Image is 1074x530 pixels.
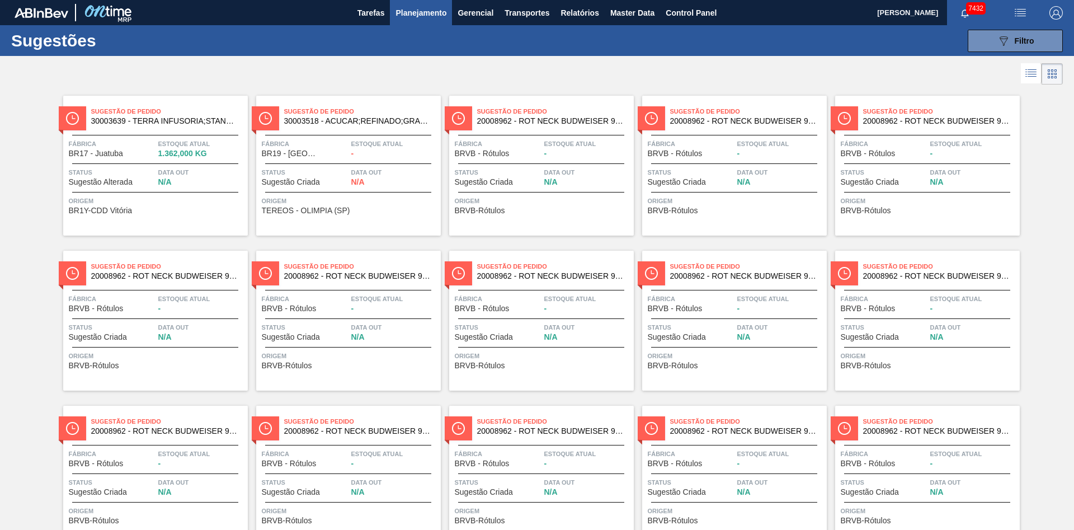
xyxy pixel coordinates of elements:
[284,272,432,280] span: 20008962 - ROT NECK BUDWEISER 990 NIV 024 CX208MIL
[544,178,558,186] span: N/A
[69,322,156,333] span: Status
[930,488,944,496] span: N/A
[262,167,348,178] span: Status
[737,293,824,304] span: Estoque atual
[648,477,734,488] span: Status
[452,422,465,435] img: status
[544,488,558,496] span: N/A
[648,517,698,525] span: BRVB-Rótulos
[455,293,541,304] span: Fábrica
[477,117,625,125] span: 20008962 - ROT NECK BUDWEISER 990 NIV 024 CX208MIL
[248,96,441,236] a: statusSugestão de Pedido30003518 - ACUCAR;REFINADO;GRANULADO;;FábricaBR19 - [GEOGRAPHIC_DATA]Esto...
[648,505,824,517] span: Origem
[737,149,740,158] span: -
[284,427,432,435] span: 20008962 - ROT NECK BUDWEISER 990 NIV 024 CX208MIL
[930,167,1017,178] span: Data out
[262,333,320,341] span: Sugestão Criada
[645,422,658,435] img: status
[930,448,1017,459] span: Estoque atual
[648,293,734,304] span: Fábrica
[841,333,899,341] span: Sugestão Criada
[477,261,634,272] span: Sugestão de Pedido
[248,251,441,391] a: statusSugestão de Pedido20008962 - ROT NECK BUDWEISER 990 NIV 024 CX208MILFábricaBRVB - RótulosEs...
[91,427,239,435] span: 20008962 - ROT NECK BUDWEISER 990 NIV 024 CX208MIL
[544,167,631,178] span: Data out
[15,8,68,18] img: TNhmsLtSVTkK8tSr43FrP2fwEKptu5GPRR3wAAAABJRU5ErkJggg==
[648,138,734,149] span: Fábrica
[737,304,740,313] span: -
[69,207,133,215] span: BR1Y-CDD Vitória
[477,427,625,435] span: 20008962 - ROT NECK BUDWEISER 990 NIV 024 CX208MIL
[737,459,740,468] span: -
[284,416,441,427] span: Sugestão de Pedido
[69,178,133,186] span: Sugestão Alterada
[259,112,272,125] img: status
[505,6,549,20] span: Transportes
[544,149,547,158] span: -
[69,488,127,496] span: Sugestão Criada
[930,459,933,468] span: -
[158,138,245,149] span: Estoque atual
[648,333,706,341] span: Sugestão Criada
[1049,6,1063,20] img: Logout
[455,350,631,362] span: Origem
[455,167,541,178] span: Status
[841,293,927,304] span: Fábrica
[841,195,1017,207] span: Origem
[670,272,818,280] span: 20008962 - ROT NECK BUDWEISER 990 NIV 024 CX208MIL
[55,96,248,236] a: statusSugestão de Pedido30003639 - TERRA INFUSORIA;STANDARD SUPER CELFábricaBR17 - JuatubaEstoque...
[441,96,634,236] a: statusSugestão de Pedido20008962 - ROT NECK BUDWEISER 990 NIV 024 CX208MILFábricaBRVB - RótulosEs...
[648,362,698,370] span: BRVB-Rótulos
[262,448,348,459] span: Fábrica
[262,459,317,468] span: BRVB - Rótulos
[737,333,751,341] span: N/A
[351,293,438,304] span: Estoque atual
[158,304,161,313] span: -
[841,505,1017,517] span: Origem
[544,333,558,341] span: N/A
[351,138,438,149] span: Estoque atual
[1021,63,1042,85] div: Visão em Lista
[66,267,79,280] img: status
[455,505,631,517] span: Origem
[262,362,312,370] span: BRVB-Rótulos
[841,207,891,215] span: BRVB-Rótulos
[284,117,432,125] span: 30003518 - ACUCAR;REFINADO;GRANULADO;;
[737,488,751,496] span: N/A
[66,112,79,125] img: status
[737,138,824,149] span: Estoque atual
[351,304,354,313] span: -
[69,459,124,468] span: BRVB - Rótulos
[544,304,547,313] span: -
[158,333,172,341] span: N/A
[455,138,541,149] span: Fábrica
[544,138,631,149] span: Estoque atual
[262,195,438,207] span: Origem
[351,488,365,496] span: N/A
[930,304,933,313] span: -
[262,477,348,488] span: Status
[69,293,156,304] span: Fábrica
[648,350,824,362] span: Origem
[284,261,441,272] span: Sugestão de Pedido
[477,106,634,117] span: Sugestão de Pedido
[262,488,320,496] span: Sugestão Criada
[648,459,703,468] span: BRVB - Rótulos
[262,322,348,333] span: Status
[55,251,248,391] a: statusSugestão de Pedido20008962 - ROT NECK BUDWEISER 990 NIV 024 CX208MILFábricaBRVB - RótulosEs...
[966,2,986,15] span: 7432
[1014,6,1027,20] img: userActions
[930,293,1017,304] span: Estoque atual
[648,149,703,158] span: BRVB - Rótulos
[455,517,505,525] span: BRVB-Rótulos
[1015,36,1034,45] span: Filtro
[930,333,944,341] span: N/A
[737,178,751,186] span: N/A
[648,195,824,207] span: Origem
[930,149,933,158] span: -
[91,117,239,125] span: 30003639 - TERRA INFUSORIA;STANDARD SUPER CEL
[452,267,465,280] img: status
[455,304,510,313] span: BRVB - Rótulos
[737,448,824,459] span: Estoque atual
[947,5,983,21] button: Notificações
